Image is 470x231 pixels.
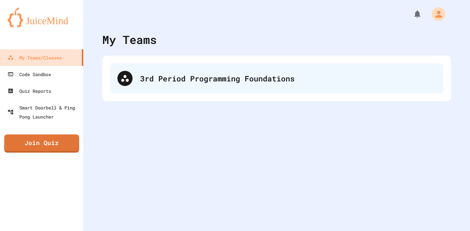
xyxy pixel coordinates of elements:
[8,86,51,95] div: Quiz Reports
[8,103,80,121] div: Smart Doorbell & Ping Pong Launcher
[4,134,79,153] a: Join Quiz
[8,53,62,62] div: My Teams/Classes
[8,8,76,27] img: logo-orange.svg
[424,5,447,23] div: My Account
[140,73,436,84] div: 3rd Period Programming Foundations
[102,31,157,48] div: My Teams
[8,70,51,79] div: Code Sandbox
[110,63,443,94] div: 3rd Period Programming Foundations
[399,8,424,20] div: My Notifications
